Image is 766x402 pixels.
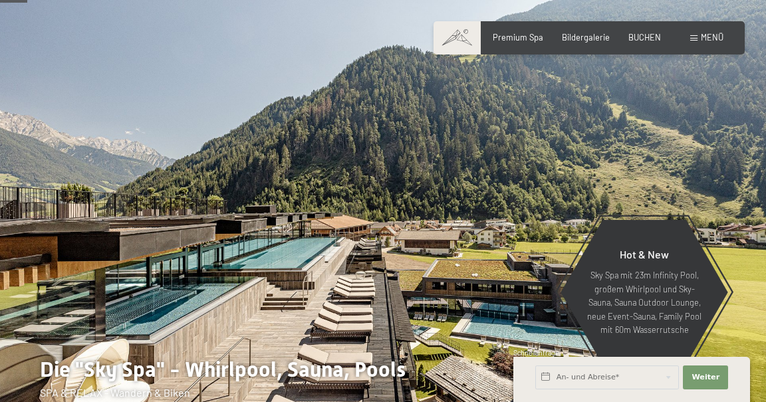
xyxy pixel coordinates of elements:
span: Weiter [692,372,719,383]
span: Hot & New [620,248,669,260]
span: Schnellanfrage [513,349,559,357]
a: Hot & New Sky Spa mit 23m Infinity Pool, großem Whirlpool und Sky-Sauna, Sauna Outdoor Lounge, ne... [560,219,729,365]
button: Weiter [683,365,728,389]
span: Menü [701,32,723,43]
a: Bildergalerie [562,32,610,43]
p: Sky Spa mit 23m Infinity Pool, großem Whirlpool und Sky-Sauna, Sauna Outdoor Lounge, neue Event-S... [586,268,702,336]
a: BUCHEN [628,32,661,43]
a: Premium Spa [493,32,543,43]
